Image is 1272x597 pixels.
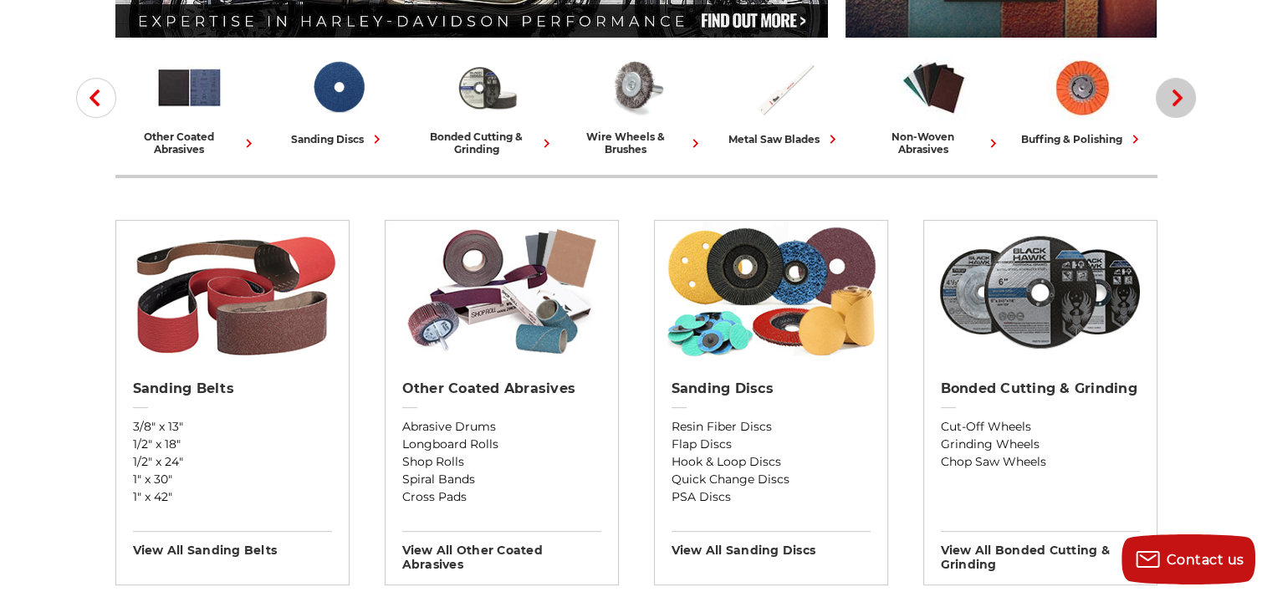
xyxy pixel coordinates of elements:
a: Cross Pads [402,488,601,506]
a: Spiral Bands [402,471,601,488]
h3: View All other coated abrasives [402,531,601,572]
a: Abrasive Drums [402,418,601,436]
a: Quick Change Discs [672,471,871,488]
img: Other Coated Abrasives [393,221,610,363]
div: buffing & polishing [1021,130,1144,148]
div: metal saw blades [728,130,841,148]
img: Metal Saw Blades [750,53,820,122]
img: Sanding Discs [662,221,879,363]
img: Bonded Cutting & Grinding [932,221,1148,363]
a: Cut-Off Wheels [941,418,1140,436]
a: Resin Fiber Discs [672,418,871,436]
img: Bonded Cutting & Grinding [452,53,522,122]
div: non-woven abrasives [866,130,1002,156]
div: wire wheels & brushes [569,130,704,156]
a: buffing & polishing [1015,53,1151,148]
a: Chop Saw Wheels [941,453,1140,471]
a: Hook & Loop Discs [672,453,871,471]
div: bonded cutting & grinding [420,130,555,156]
a: sanding discs [271,53,406,148]
h2: Bonded Cutting & Grinding [941,380,1140,397]
img: Wire Wheels & Brushes [601,53,671,122]
a: 1/2" x 24" [133,453,332,471]
h2: Sanding Belts [133,380,332,397]
a: Shop Rolls [402,453,601,471]
a: 3/8" x 13" [133,418,332,436]
h3: View All bonded cutting & grinding [941,531,1140,572]
img: Buffing & Polishing [1048,53,1117,122]
a: other coated abrasives [122,53,258,156]
img: Other Coated Abrasives [155,53,224,122]
div: other coated abrasives [122,130,258,156]
a: PSA Discs [672,488,871,506]
a: wire wheels & brushes [569,53,704,156]
h2: Other Coated Abrasives [402,380,601,397]
a: non-woven abrasives [866,53,1002,156]
h3: View All sanding discs [672,531,871,558]
h2: Sanding Discs [672,380,871,397]
a: Flap Discs [672,436,871,453]
a: metal saw blades [718,53,853,148]
img: Sanding Discs [304,53,373,122]
a: Grinding Wheels [941,436,1140,453]
a: 1" x 30" [133,471,332,488]
h3: View All sanding belts [133,531,332,558]
a: Longboard Rolls [402,436,601,453]
a: bonded cutting & grinding [420,53,555,156]
img: Sanding Belts [124,221,340,363]
a: 1" x 42" [133,488,332,506]
a: 1/2" x 18" [133,436,332,453]
div: sanding discs [291,130,386,148]
button: Contact us [1121,534,1255,584]
button: Next [1156,78,1196,118]
span: Contact us [1167,552,1244,568]
img: Non-woven Abrasives [899,53,968,122]
button: Previous [76,78,116,118]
